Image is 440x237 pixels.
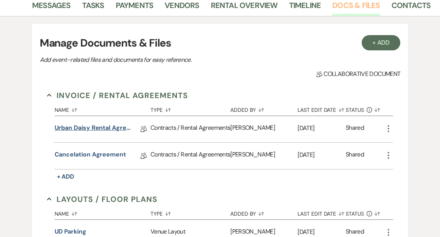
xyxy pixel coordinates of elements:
a: Cancelation Agreement [55,150,126,162]
button: + Add [55,171,77,182]
button: Layouts / Floor Plans [47,193,157,205]
button: Name [55,101,150,116]
span: Status [346,211,364,216]
button: Type [150,101,230,116]
button: Last Edit Date [298,101,346,116]
div: [PERSON_NAME] [230,143,298,169]
div: Shared [346,150,364,162]
button: Added By [230,101,298,116]
span: Collaborative document [316,69,400,79]
p: [DATE] [298,123,346,133]
div: Shared [346,123,364,135]
button: Added By [230,205,298,219]
button: Invoice / Rental Agreements [47,90,188,101]
button: Type [150,205,230,219]
span: Status [346,107,364,113]
button: Name [55,205,150,219]
p: [DATE] [298,150,346,160]
a: Urban Daisy Rental Agreement 2025 [55,123,131,135]
div: Contracts / Rental Agreements [150,143,230,169]
button: Last Edit Date [298,205,346,219]
div: [PERSON_NAME] [230,116,298,142]
p: [DATE] [298,227,346,237]
p: Add event–related files and documents for easy reference. [40,55,307,65]
span: + Add [57,173,74,181]
button: Status [346,101,384,116]
button: UD Parking [55,227,86,236]
button: Status [346,205,384,219]
div: Contracts / Rental Agreements [150,116,230,142]
h3: Manage Documents & Files [40,35,401,51]
button: + Add [362,35,401,50]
